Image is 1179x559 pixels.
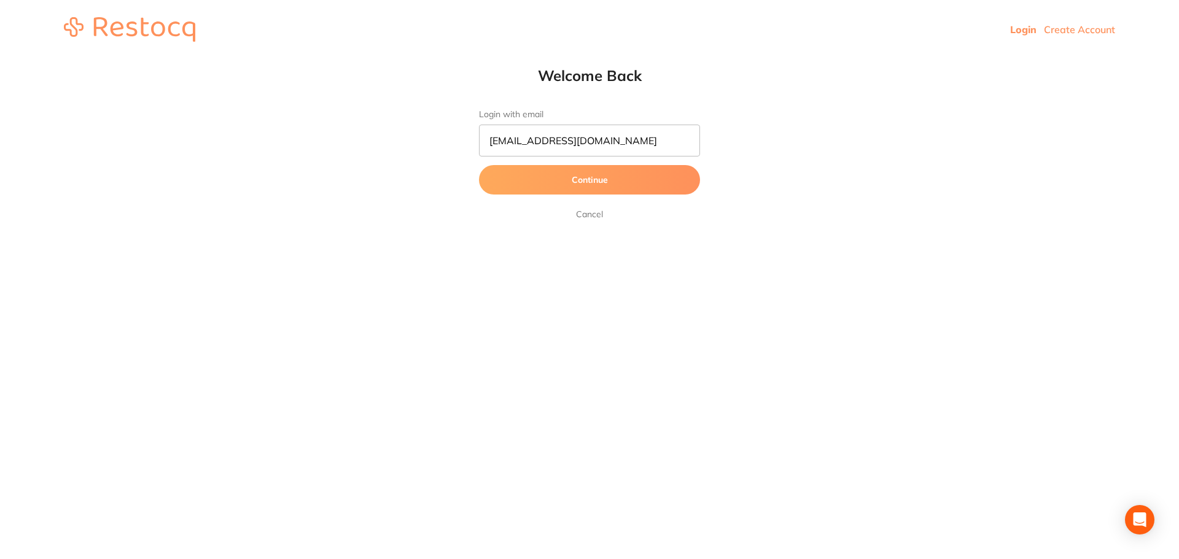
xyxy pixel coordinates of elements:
button: Continue [479,165,700,195]
a: Login [1010,23,1037,36]
label: Login with email [479,109,700,120]
img: restocq_logo.svg [64,17,195,42]
a: Create Account [1044,23,1115,36]
div: Open Intercom Messenger [1125,505,1154,534]
h1: Welcome Back [454,66,725,85]
a: Cancel [574,207,605,222]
